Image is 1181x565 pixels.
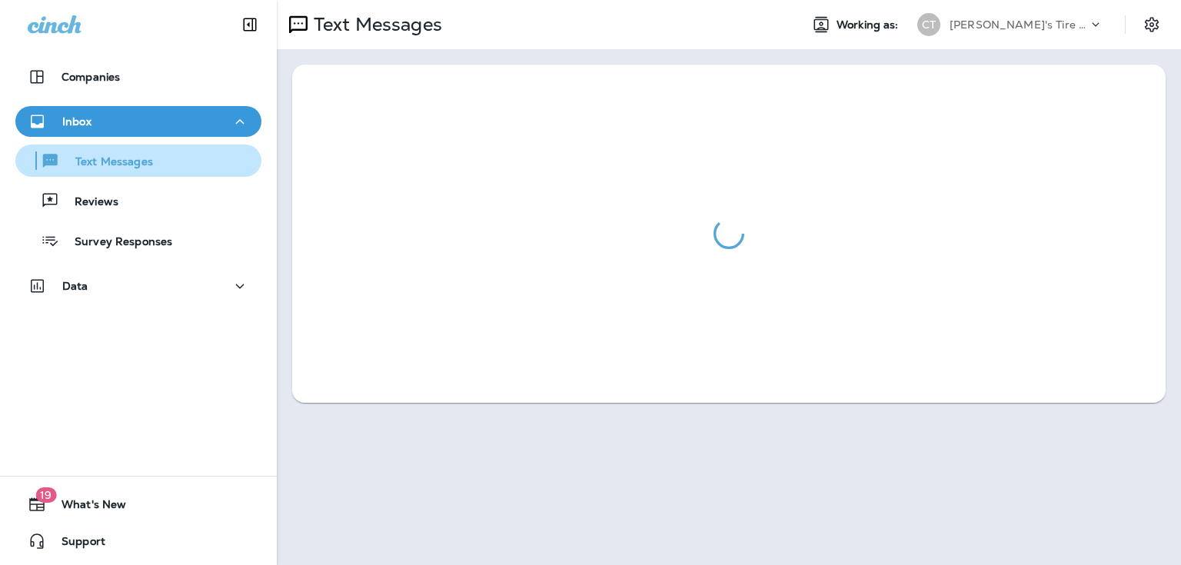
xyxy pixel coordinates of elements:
[15,489,261,520] button: 19What's New
[62,280,88,292] p: Data
[15,61,261,92] button: Companies
[15,224,261,257] button: Survey Responses
[950,18,1088,31] p: [PERSON_NAME]'s Tire & Auto
[228,9,271,40] button: Collapse Sidebar
[15,145,261,177] button: Text Messages
[1138,11,1166,38] button: Settings
[60,155,153,170] p: Text Messages
[35,487,56,503] span: 19
[837,18,902,32] span: Working as:
[308,13,442,36] p: Text Messages
[15,106,261,137] button: Inbox
[46,535,105,553] span: Support
[15,271,261,301] button: Data
[15,184,261,217] button: Reviews
[62,115,91,128] p: Inbox
[917,13,940,36] div: CT
[59,235,172,250] p: Survey Responses
[46,498,126,517] span: What's New
[15,526,261,557] button: Support
[62,71,120,83] p: Companies
[59,195,118,210] p: Reviews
